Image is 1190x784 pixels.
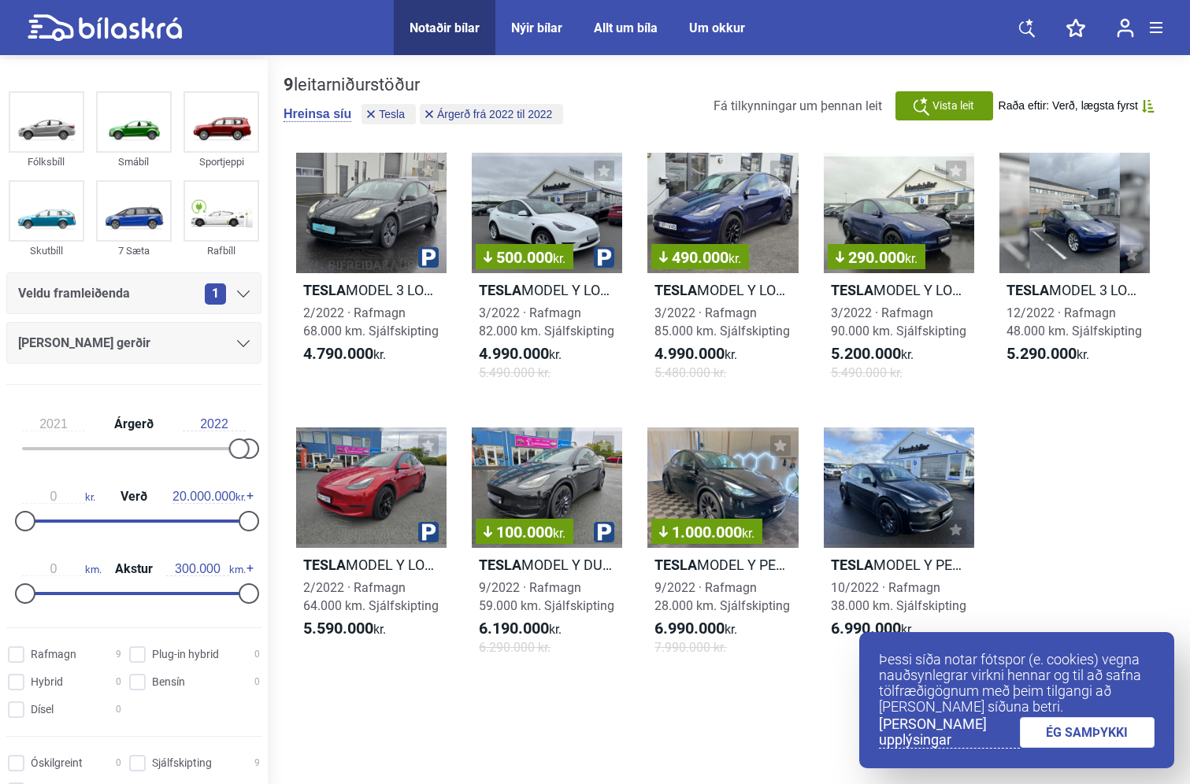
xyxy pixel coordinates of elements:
[110,418,158,431] span: Árgerð
[479,557,521,573] b: Tesla
[1117,18,1134,38] img: user-login.svg
[166,562,246,576] span: km.
[116,701,121,718] span: 0
[284,106,351,122] button: Hreinsa síu
[999,99,1138,113] span: Raða eftir: Verð, lægsta fyrst
[511,20,562,35] a: Nýir bílar
[824,427,974,671] a: TeslaMODEL Y PERFORMANCE10/2022 · Rafmagn38.000 km. Sjálfskipting6.990.000kr.
[117,490,151,503] span: Verð
[116,646,121,663] span: 9
[254,674,260,690] span: 0
[742,526,754,541] span: kr.
[1006,344,1077,363] b: 5.290.000
[96,153,172,171] div: Smábíl
[479,619,549,638] b: 6.190.000
[824,153,974,396] a: 290.000kr.TeslaMODEL Y LONG RANGE3/2022 · Rafmagn90.000 km. Sjálfskipting5.200.000kr.5.490.000 kr.
[999,281,1150,299] h2: MODEL 3 LONG RANGE
[116,755,121,771] span: 0
[831,580,966,613] span: 10/2022 · Rafmagn 38.000 km. Sjálfskipting
[594,20,658,35] a: Allt um bíla
[831,344,901,363] b: 5.200.000
[484,524,565,540] span: 100.000
[31,646,76,663] span: Rafmagn
[111,563,157,575] span: Akstur
[296,556,447,574] h2: MODEL Y LONG RANGE AWD
[479,345,562,364] span: kr.
[654,364,726,382] span: 5.480.000 kr.
[410,20,480,35] div: Notaðir bílar
[484,250,565,265] span: 500.000
[303,282,346,298] b: Tesla
[152,646,219,663] span: Plug-in hybrid
[205,283,226,305] span: 1
[594,522,614,542] img: parking.png
[303,619,386,638] span: kr.
[831,619,914,638] span: kr.
[18,332,150,354] span: [PERSON_NAME] gerðir
[479,638,551,656] span: 6.290.000 kr.
[31,674,63,690] span: Hybrid
[553,526,565,541] span: kr.
[659,250,741,265] span: 490.000
[184,153,259,171] div: Sportjeppi
[172,490,246,504] span: kr.
[472,153,622,396] a: 500.000kr.TeslaMODEL Y LONG RANGE3/2022 · Rafmagn82.000 km. Sjálfskipting4.990.000kr.5.490.000 kr.
[479,344,549,363] b: 4.990.000
[96,242,172,260] div: 7 Sæta
[879,716,1020,749] a: [PERSON_NAME] upplýsingar
[303,619,373,638] b: 5.590.000
[647,153,798,396] a: 490.000kr.TeslaMODEL Y LONG RANGE3/2022 · Rafmagn85.000 km. Sjálfskipting4.990.000kr.5.480.000 kr.
[152,755,212,771] span: Sjálfskipting
[831,305,966,338] span: 3/2022 · Rafmagn 90.000 km. Sjálfskipting
[284,75,567,95] div: leitarniðurstöður
[654,557,697,573] b: Tesla
[303,580,439,613] span: 2/2022 · Rafmagn 64.000 km. Sjálfskipting
[472,281,622,299] h2: MODEL Y LONG RANGE
[379,109,405,120] span: Tesla
[831,364,903,382] span: 5.490.000 kr.
[31,755,83,771] span: Óskilgreint
[22,490,95,504] span: kr.
[303,305,439,338] span: 2/2022 · Rafmagn 68.000 km. Sjálfskipting
[296,427,447,671] a: TeslaMODEL Y LONG RANGE AWD2/2022 · Rafmagn64.000 km. Sjálfskipting5.590.000kr.
[594,247,614,268] img: parking.png
[116,674,121,690] span: 0
[647,556,798,574] h2: MODEL Y PERFORMANCE FSD
[728,251,741,266] span: kr.
[472,427,622,671] a: 100.000kr.TeslaMODEL Y DUAL MOTOR PERFORMANCE9/2022 · Rafmagn59.000 km. Sjálfskipting6.190.000kr....
[932,98,974,114] span: Vista leit
[824,556,974,574] h2: MODEL Y PERFORMANCE
[654,305,790,338] span: 3/2022 · Rafmagn 85.000 km. Sjálfskipting
[1006,345,1089,364] span: kr.
[654,619,737,638] span: kr.
[689,20,745,35] a: Um okkur
[361,104,416,124] button: Tesla
[654,345,737,364] span: kr.
[303,557,346,573] b: Tesla
[479,282,521,298] b: Tesla
[999,153,1150,396] a: TeslaMODEL 3 LONG RANGE12/2022 · Rafmagn48.000 km. Sjálfskipting5.290.000kr.
[479,580,614,613] span: 9/2022 · Rafmagn 59.000 km. Sjálfskipting
[303,344,373,363] b: 4.790.000
[654,638,726,656] span: 7.990.000 kr.
[831,282,873,298] b: Tesla
[831,557,873,573] b: Tesla
[254,646,260,663] span: 0
[254,755,260,771] span: 9
[879,652,1155,715] p: Þessi síða notar fótspor (e. cookies) vegna nauðsynlegrar virkni hennar og til að safna tölfræðig...
[184,242,259,260] div: Rafbíll
[296,153,447,396] a: TeslaMODEL 3 LONG RANGE AWD2/2022 · Rafmagn68.000 km. Sjálfskipting4.790.000kr.
[418,247,439,268] img: parking.png
[659,524,754,540] span: 1.000.000
[824,281,974,299] h2: MODEL Y LONG RANGE
[418,522,439,542] img: parking.png
[479,619,562,638] span: kr.
[654,282,697,298] b: Tesla
[654,580,790,613] span: 9/2022 · Rafmagn 28.000 km. Sjálfskipting
[31,701,54,718] span: Dísel
[284,75,294,94] b: 9
[654,619,725,638] b: 6.990.000
[836,250,918,265] span: 290.000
